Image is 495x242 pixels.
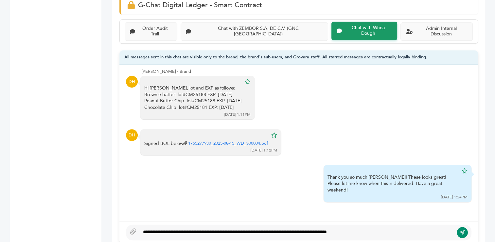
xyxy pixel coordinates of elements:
[119,50,478,65] div: All messages sent in this chat are visible only to the brand, the brand's sub-users, and Grovara ...
[138,0,262,10] span: G-Chat Digital Ledger - Smart Contract
[144,104,241,111] div: Chocolate Chip: lot#CM25181 EXP: [DATE]
[188,140,268,146] a: 1755277930_2025-08-15_WD_S00004.pdf
[144,91,241,98] div: Brownie batter: lot#CM25188 EXP: [DATE]
[327,174,458,193] div: Thank you so much [PERSON_NAME]! These looks great! Please let me know when this is delivered. Ha...
[126,76,138,88] div: DH
[126,129,138,141] div: DH
[345,25,392,36] div: Chat with Whoa Dough
[144,85,241,111] div: Hi [PERSON_NAME], lot and EXP as follows:
[144,138,268,147] div: Signed BOL below
[194,26,323,37] div: Chat with ZEMBOR S.A. DE C.V. (GNC [GEOGRAPHIC_DATA])
[144,98,241,104] div: Peanut Butter Chip: lot#CM25188 EXP: [DATE]
[441,194,468,200] div: [DATE] 1:24PM
[142,69,471,74] div: [PERSON_NAME] - Brand
[138,26,172,37] div: Order Audit Trail
[415,26,468,37] div: Admin Internal Discussion
[251,148,277,153] div: [DATE] 1:12PM
[224,112,251,117] div: [DATE] 1:11PM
